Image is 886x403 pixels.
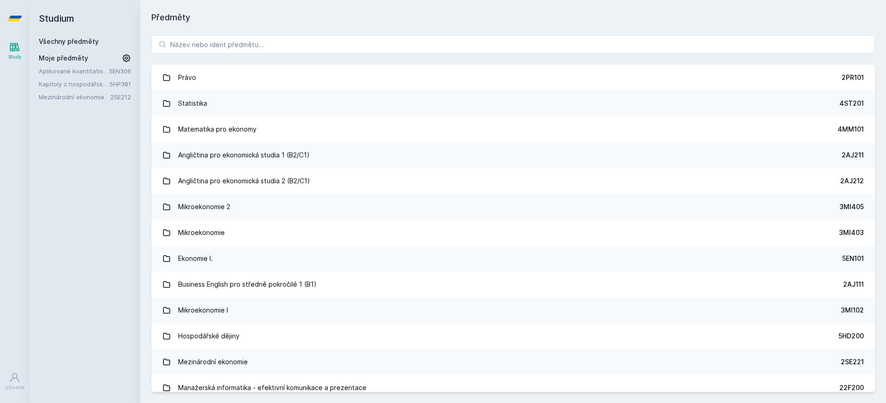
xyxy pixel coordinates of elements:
div: 2AJ111 [843,280,864,289]
a: Study [2,37,28,65]
a: Angličtina pro ekonomická studia 1 (B2/C1) 2AJ211 [151,142,875,168]
div: Právo [178,68,196,87]
a: Angličtina pro ekonomická studia 2 (B2/C1) 2AJ212 [151,168,875,194]
div: Mikroekonomie 2 [178,198,230,216]
div: 3MI102 [841,306,864,315]
input: Název nebo ident předmětu… [151,35,875,54]
div: 2SE221 [841,357,864,367]
div: Study [8,54,22,60]
div: Business English pro středně pokročilé 1 (B1) [178,275,317,294]
a: Mikroekonomie I 3MI102 [151,297,875,323]
div: 2AJ211 [842,150,864,160]
a: Mezinárodní ekonomie [39,92,110,102]
a: Matematika pro ekonomy 4MM101 [151,116,875,142]
div: Uživatel [5,384,24,391]
a: Manažerská informatika - efektivní komunikace a prezentace 22F200 [151,375,875,401]
div: Mikroekonomie [178,223,225,242]
div: Statistika [178,94,207,113]
a: Mikroekonomie 3MI403 [151,220,875,246]
a: Aplikované kvantitativní metody I [39,66,109,76]
h1: Předměty [151,11,875,24]
div: Angličtina pro ekonomická studia 2 (B2/C1) [178,172,310,190]
div: Hospodářské dějiny [178,327,239,345]
div: Matematika pro ekonomy [178,120,257,138]
div: 2AJ212 [840,176,864,186]
div: 3MI403 [839,228,864,237]
div: 2PR101 [842,73,864,82]
a: 5EN306 [109,67,131,75]
a: Statistika 4ST201 [151,90,875,116]
span: Moje předměty [39,54,88,63]
a: Právo 2PR101 [151,65,875,90]
a: Mikroekonomie 2 3MI405 [151,194,875,220]
div: Angličtina pro ekonomická studia 1 (B2/C1) [178,146,310,164]
a: Ekonomie I. 5EN101 [151,246,875,271]
div: Mezinárodní ekonomie [178,353,248,371]
a: Mezinárodní ekonomie 2SE221 [151,349,875,375]
div: 3MI405 [839,202,864,211]
a: Všechny předměty [39,37,99,45]
a: Kapitoly z hospodářské politiky [39,79,109,89]
div: 4ST201 [839,99,864,108]
a: 5HP381 [109,80,131,88]
div: 5HD200 [838,331,864,341]
a: 2SE212 [110,93,131,101]
div: 4MM101 [838,125,864,134]
a: Business English pro středně pokročilé 1 (B1) 2AJ111 [151,271,875,297]
div: Ekonomie I. [178,249,213,268]
div: 22F200 [839,383,864,392]
div: 5EN101 [842,254,864,263]
a: Uživatel [2,367,28,396]
a: Hospodářské dějiny 5HD200 [151,323,875,349]
div: Mikroekonomie I [178,301,228,319]
div: Manažerská informatika - efektivní komunikace a prezentace [178,379,366,397]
